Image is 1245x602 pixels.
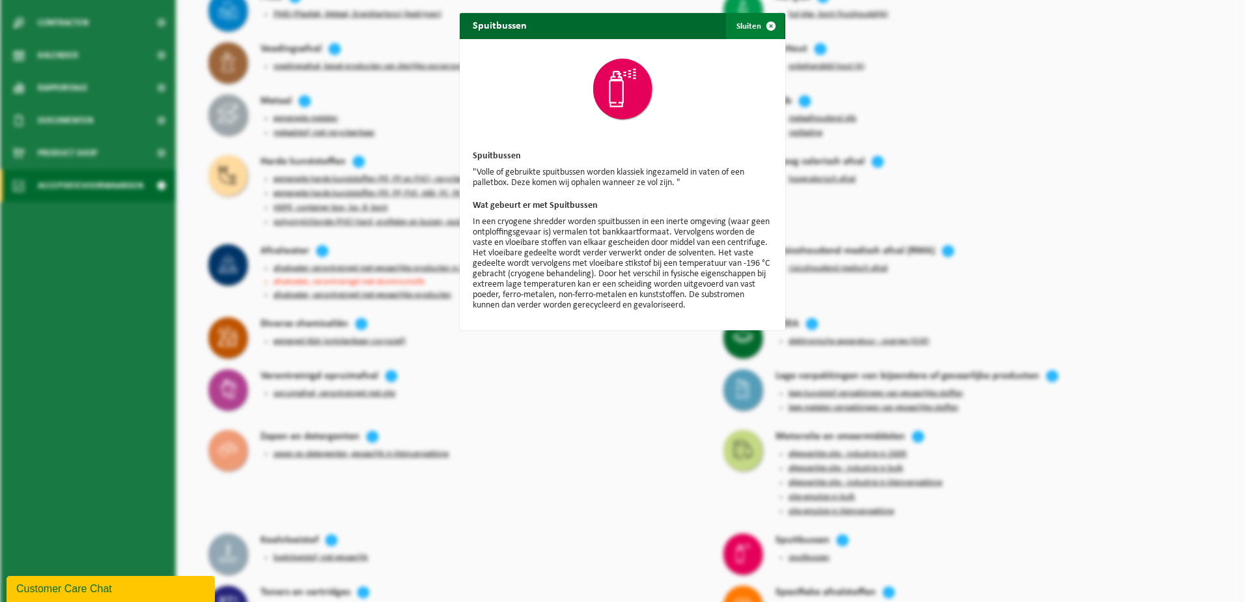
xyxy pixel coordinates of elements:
iframe: chat widget [7,573,217,602]
h3: Spuitbussen [473,152,772,161]
p: In een cryogene shredder worden spuitbussen in een inerte omgeving (waar geen ontploffingsgevaar ... [473,217,772,311]
button: Sluiten [726,13,784,39]
h2: Spuitbussen [460,13,540,38]
p: "Volle of gebruikte spuitbussen worden klassiek ingezameld in vaten of een palletbox. Deze komen ... [473,167,772,188]
h3: Wat gebeurt er met Spuitbussen [473,201,772,210]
